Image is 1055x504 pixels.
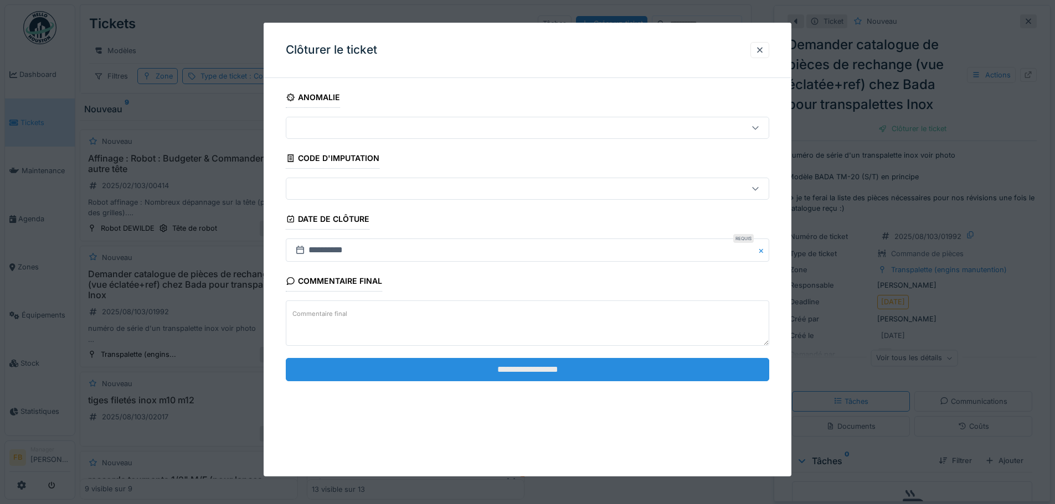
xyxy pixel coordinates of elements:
[286,89,340,108] div: Anomalie
[290,307,349,321] label: Commentaire final
[286,273,382,292] div: Commentaire final
[286,150,379,169] div: Code d'imputation
[286,43,377,57] h3: Clôturer le ticket
[733,234,754,243] div: Requis
[286,211,369,230] div: Date de clôture
[757,238,769,262] button: Close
